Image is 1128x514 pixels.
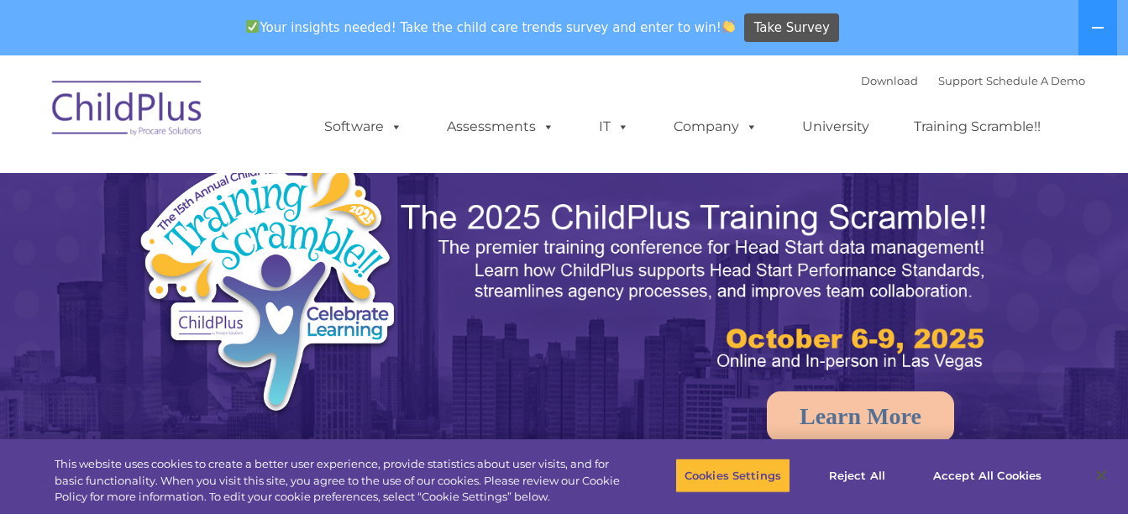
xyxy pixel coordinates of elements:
img: ChildPlus by Procare Solutions [44,69,212,153]
font: | [861,74,1085,87]
button: Reject All [805,458,910,493]
button: Accept All Cookies [924,458,1051,493]
button: Cookies Settings [675,458,790,493]
img: ✅ [246,20,259,33]
button: Close [1083,457,1120,494]
a: Company [657,110,774,144]
a: Software [307,110,419,144]
a: Learn More [767,391,954,442]
a: Take Survey [744,13,839,43]
a: University [785,110,886,144]
a: Training Scramble!! [897,110,1057,144]
span: Phone number [233,180,305,192]
img: 👏 [722,20,735,33]
a: Download [861,74,918,87]
a: IT [582,110,646,144]
span: Last name [233,111,285,123]
span: Your insights needed! Take the child care trends survey and enter to win! [239,11,742,44]
span: Take Survey [754,13,830,43]
a: Assessments [430,110,571,144]
a: Schedule A Demo [986,74,1085,87]
a: Support [938,74,983,87]
div: This website uses cookies to create a better user experience, provide statistics about user visit... [55,456,621,506]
